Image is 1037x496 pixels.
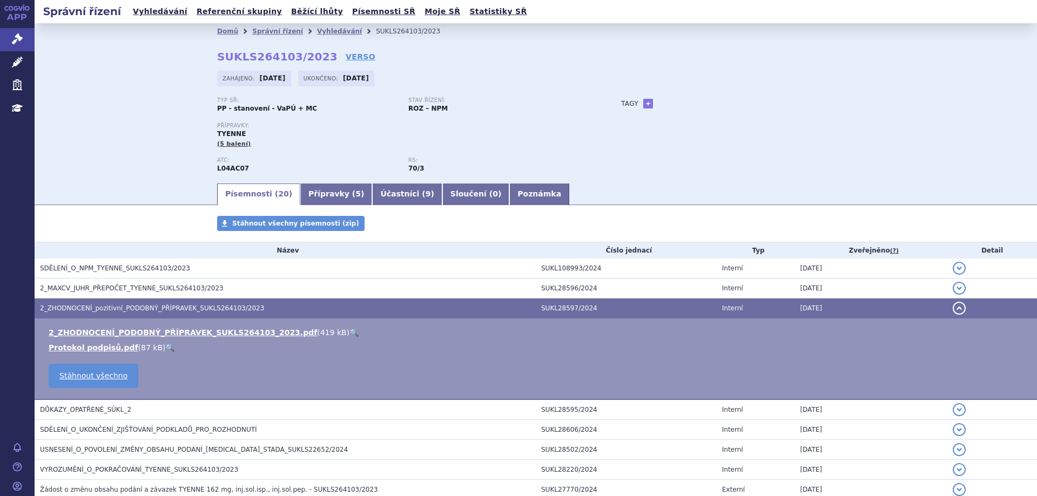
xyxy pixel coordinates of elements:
[722,406,743,413] span: Interní
[217,123,600,129] p: Přípravky:
[40,466,238,473] span: VYROZUMĚNÍ_O_POKRAČOVÁNÍ_TYENNE_SUKLS264103/2023
[794,399,947,420] td: [DATE]
[794,440,947,460] td: [DATE]
[722,466,743,473] span: Interní
[217,28,238,35] a: Domů
[536,460,717,480] td: SUKL28220/2024
[217,50,338,63] strong: SUKLS264103/2023
[343,74,369,82] strong: [DATE]
[953,483,966,496] button: detail
[794,460,947,480] td: [DATE]
[317,28,362,35] a: Vyhledávání
[722,284,743,292] span: Interní
[40,406,131,413] span: DŮKAZY_OPATŘENÉ_SÚKL_2
[165,343,174,352] a: 🔍
[130,4,191,19] a: Vyhledávání
[794,242,947,259] th: Zveřejněno
[349,4,419,19] a: Písemnosti SŘ
[722,426,743,433] span: Interní
[232,220,359,227] span: Stáhnout všechny písemnosti (zip)
[953,423,966,436] button: detail
[288,4,346,19] a: Běžící lhůty
[953,282,966,295] button: detail
[794,278,947,298] td: [DATE]
[621,97,638,110] h3: Tagy
[408,157,589,164] p: RS:
[408,105,448,112] strong: ROZ – NPM
[794,298,947,318] td: [DATE]
[40,284,224,292] span: 2_MAXCV_JUHR_PŘEPOČET_TYENNE_SUKLS264103/2023
[40,426,257,433] span: SDĚLENÍ_O_UKONČENÍ_ZJIŠŤOVÁNÍ_PODKLADŮ_PRO_ROZHODNUTÍ
[217,105,317,112] strong: PP - stanovení - VaPÚ + MC
[217,184,300,205] a: Písemnosti (20)
[217,157,398,164] p: ATC:
[953,463,966,476] button: detail
[346,51,375,62] a: VERSO
[947,242,1037,259] th: Detail
[376,23,454,39] li: SUKLS264103/2023
[193,4,285,19] a: Referenční skupiny
[252,28,303,35] a: Správní řízení
[40,264,190,272] span: SDĚLENÍ_O_NPM_TYENNE_SUKLS264103/2023
[466,4,530,19] a: Statistiky SŘ
[40,304,264,312] span: 2_ZHODNOCENÍ_pozitivní_PODOBNÝ_PŘÍPRAVEK_SUKLS264103/2023
[493,189,498,198] span: 0
[536,399,717,420] td: SUKL28595/2024
[217,97,398,104] p: Typ SŘ:
[536,278,717,298] td: SUKL28596/2024
[304,74,340,83] span: Ukončeno:
[40,446,348,453] span: USNESENÍ_O_POVOLENÍ_ZMĚNY_OBSAHU_PODÁNÍ_APIXABAN_STADA_SUKLS22652/2024
[49,343,138,352] a: Protokol podpisů.pdf
[536,440,717,460] td: SUKL28502/2024
[536,420,717,440] td: SUKL28606/2024
[40,486,378,493] span: Žádost o změnu obsahu podání a závazek TYENNE 162 mg, inj.sol.isp., inj.sol.pep. - SUKLS264103/2023
[35,4,130,19] h2: Správní řízení
[217,130,246,138] span: TYENNE
[953,403,966,416] button: detail
[421,4,463,19] a: Moje SŘ
[260,74,286,82] strong: [DATE]
[722,486,745,493] span: Externí
[223,74,257,83] span: Zahájeno:
[643,99,653,108] a: +
[717,242,795,259] th: Typ
[408,97,589,104] p: Stav řízení:
[49,327,1026,338] li: ( )
[320,328,347,337] span: 419 kB
[35,242,536,259] th: Název
[890,247,899,255] abbr: (?)
[355,189,361,198] span: 5
[442,184,509,205] a: Sloučení (0)
[300,184,372,205] a: Přípravky (5)
[953,302,966,315] button: detail
[722,264,743,272] span: Interní
[953,443,966,456] button: detail
[278,189,288,198] span: 20
[426,189,431,198] span: 9
[536,242,717,259] th: Číslo jednací
[49,328,317,337] a: 2_ZHODNOCENÍ_PODOBNÝ_PŘÍPRAVEK_SUKLS264103_2023.pdf
[49,364,138,388] a: Stáhnout všechno
[49,342,1026,353] li: ( )
[141,343,163,352] span: 87 kB
[536,298,717,318] td: SUKL28597/2024
[722,446,743,453] span: Interní
[217,140,251,147] span: (5 balení)
[794,420,947,440] td: [DATE]
[217,165,249,172] strong: TOCILIZUMAB
[349,328,359,337] a: 🔍
[217,216,365,231] a: Stáhnout všechny písemnosti (zip)
[794,259,947,278] td: [DATE]
[372,184,442,205] a: Účastníci (9)
[408,165,424,172] strong: Imunosupresiva -biologická léčiva k terapii revmatických, kožních nebo střevních onemocnění, spec...
[722,304,743,312] span: Interní
[536,259,717,278] td: SUKL108993/2024
[509,184,569,205] a: Poznámka
[953,262,966,275] button: detail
